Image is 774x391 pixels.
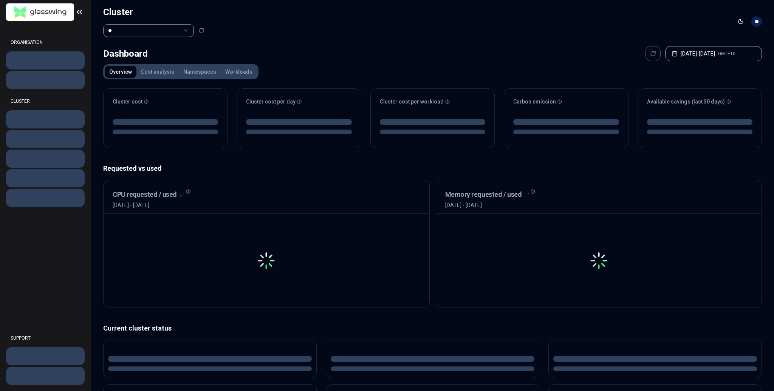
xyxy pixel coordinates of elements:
[718,51,735,57] span: GMT+10
[113,189,177,200] h3: CPU requested / used
[6,94,85,109] div: CLUSTER
[445,189,522,200] h3: Memory requested / used
[103,6,204,18] h1: Cluster
[445,201,529,209] span: [DATE] - [DATE]
[6,35,85,50] div: ORGANISATION
[647,98,752,105] div: Available savings (last 30 days)
[103,163,762,174] p: Requested vs used
[113,201,184,209] span: [DATE] - [DATE]
[221,66,257,78] button: Workloads
[246,98,351,105] div: Cluster cost per day
[136,66,179,78] button: Cost analysis
[179,66,221,78] button: Namespaces
[6,331,85,346] div: SUPPORT
[380,98,485,105] div: Cluster cost per workload
[113,98,218,105] div: Cluster cost
[11,3,70,21] img: GlassWing
[665,46,762,61] button: [DATE]-[DATE]GMT+10
[103,323,762,334] p: Current cluster status
[513,98,619,105] div: Carbon emission
[103,46,148,61] div: Dashboard
[103,24,194,37] button: Select a value
[105,66,136,78] button: Overview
